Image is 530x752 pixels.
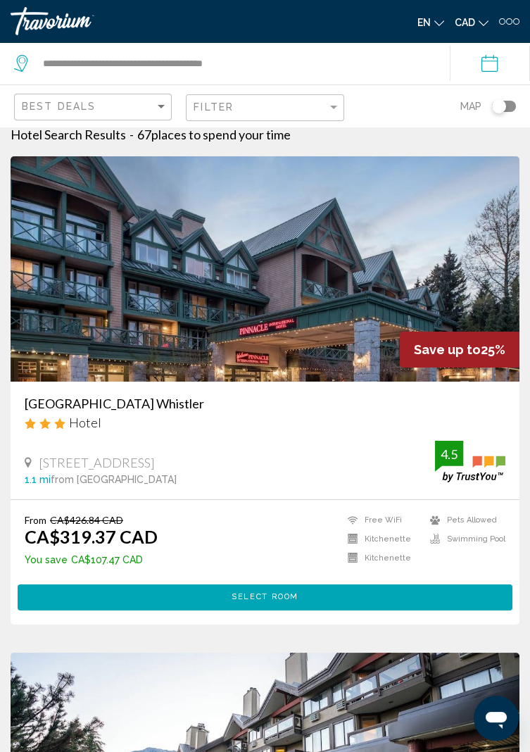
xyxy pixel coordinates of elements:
span: Filter [194,101,234,113]
li: Free WiFi [341,514,423,526]
a: [GEOGRAPHIC_DATA] Whistler [25,396,505,411]
span: [STREET_ADDRESS] [39,455,155,470]
li: Kitchenette [341,552,423,564]
img: Hotel image [11,156,519,382]
span: 1.1 mi [25,474,51,485]
div: 4.5 [435,446,463,463]
button: Filter [186,94,343,123]
li: Swimming Pool [423,533,505,545]
button: Change language [417,12,444,32]
img: trustyou-badge.svg [435,441,505,482]
li: Pets Allowed [423,514,505,526]
iframe: Button to launch messaging window [474,696,519,741]
button: Select Room [18,584,512,610]
a: Travorium [11,7,258,35]
button: Check-in date: Oct 11, 2025 Check-out date: Oct 13, 2025 [450,42,530,84]
div: 3 star Hotel [25,415,505,430]
button: Toggle map [481,100,516,113]
span: Hotel [69,415,101,430]
span: Best Deals [22,101,96,112]
span: from [GEOGRAPHIC_DATA] [51,474,177,485]
p: CA$107.47 CAD [25,554,158,565]
div: 25% [400,332,519,368]
span: Save up to [414,342,481,357]
ins: CA$319.37 CAD [25,526,158,547]
span: places to spend your time [151,127,291,142]
h1: Hotel Search Results [11,127,126,142]
li: Kitchenette [341,533,423,545]
button: Change currency [455,12,488,32]
a: Select Room [18,587,512,602]
span: Select Room [232,593,298,602]
span: From [25,514,46,526]
del: CA$426.84 CAD [50,514,123,526]
span: en [417,17,431,28]
mat-select: Sort by [22,101,168,113]
h2: 67 [137,127,291,142]
span: - [130,127,134,142]
span: Map [460,96,481,116]
span: You save [25,554,68,565]
span: CAD [455,17,475,28]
